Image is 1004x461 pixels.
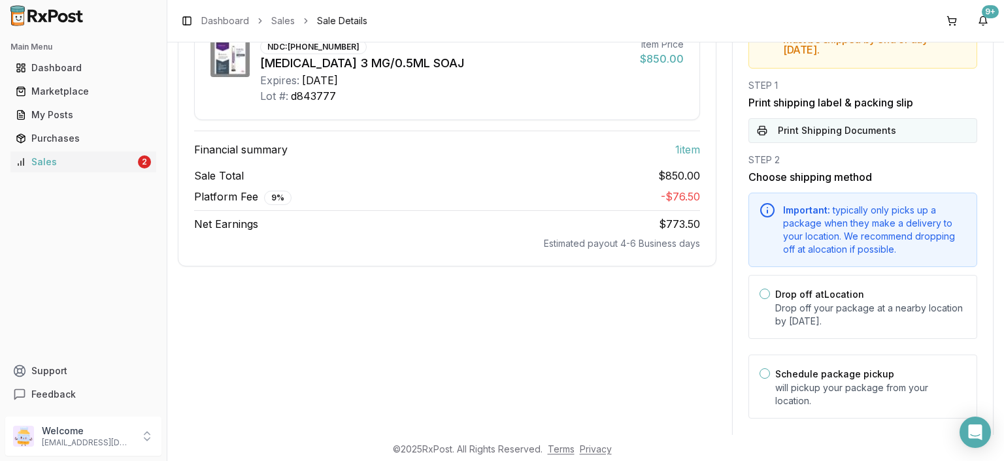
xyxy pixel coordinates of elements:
[5,128,161,149] button: Purchases
[194,168,244,183] span: Sale Total
[5,151,161,172] button: Sales2
[775,381,966,407] p: will pickup your package from your location.
[5,104,161,125] button: My Posts
[748,169,977,185] h3: Choose shipping method
[5,383,161,406] button: Feedback
[10,42,156,52] h2: Main Menu
[16,155,135,168] div: Sales
[5,5,89,26] img: RxPost Logo
[973,10,994,31] button: 9+
[260,88,288,104] div: Lot #:
[210,38,250,77] img: Trulicity 3 MG/0.5ML SOAJ
[775,289,864,300] label: Drop off at Location
[194,216,258,232] span: Net Earnings
[291,88,336,104] div: d843777
[16,61,151,74] div: Dashboard
[31,388,76,401] span: Feedback
[775,302,966,328] p: Drop off your package at a nearby location by [DATE] .
[194,142,288,157] span: Financial summary
[302,72,338,88] div: [DATE]
[260,40,367,54] div: NDC: [PHONE_NUMBER]
[960,417,991,448] div: Open Intercom Messenger
[260,54,629,72] div: [MEDICAL_DATA] 3 MG/0.5ML SOAJ
[775,368,894,379] label: Schedule package pickup
[783,24,966,55] h5: Shipping Deadline - Your package must be shipped by end of day [DATE] .
[5,57,161,78] button: Dashboard
[16,132,151,145] div: Purchases
[658,168,700,183] span: $850.00
[10,150,156,174] a: Sales2
[16,108,151,121] div: My Posts
[264,191,292,205] div: 9 %
[42,437,133,448] p: [EMAIL_ADDRESS][DOMAIN_NAME]
[138,155,151,168] div: 2
[548,443,575,454] a: Terms
[580,443,612,454] a: Privacy
[194,189,292,205] span: Platform Fee
[748,95,977,110] h3: Print shipping label & packing slip
[10,56,156,80] a: Dashboard
[10,80,156,103] a: Marketplace
[675,142,700,157] span: 1 item
[271,14,295,27] a: Sales
[661,190,700,203] span: - $76.50
[982,5,999,18] div: 9+
[783,204,830,215] span: Important:
[10,127,156,150] a: Purchases
[748,79,977,92] div: STEP 1
[16,85,151,98] div: Marketplace
[748,118,977,143] button: Print Shipping Documents
[5,81,161,102] button: Marketplace
[42,424,133,437] p: Welcome
[201,14,249,27] a: Dashboard
[783,204,966,256] div: typically only picks up a package when they make a delivery to your location. We recommend droppi...
[5,359,161,383] button: Support
[640,51,684,67] div: $850.00
[10,103,156,127] a: My Posts
[317,14,367,27] span: Sale Details
[640,38,684,51] div: Item Price
[201,14,367,27] nav: breadcrumb
[659,217,700,230] span: $773.50
[13,426,34,447] img: User avatar
[194,237,700,250] div: Estimated payout 4-6 Business days
[260,72,299,88] div: Expires:
[748,153,977,167] div: STEP 2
